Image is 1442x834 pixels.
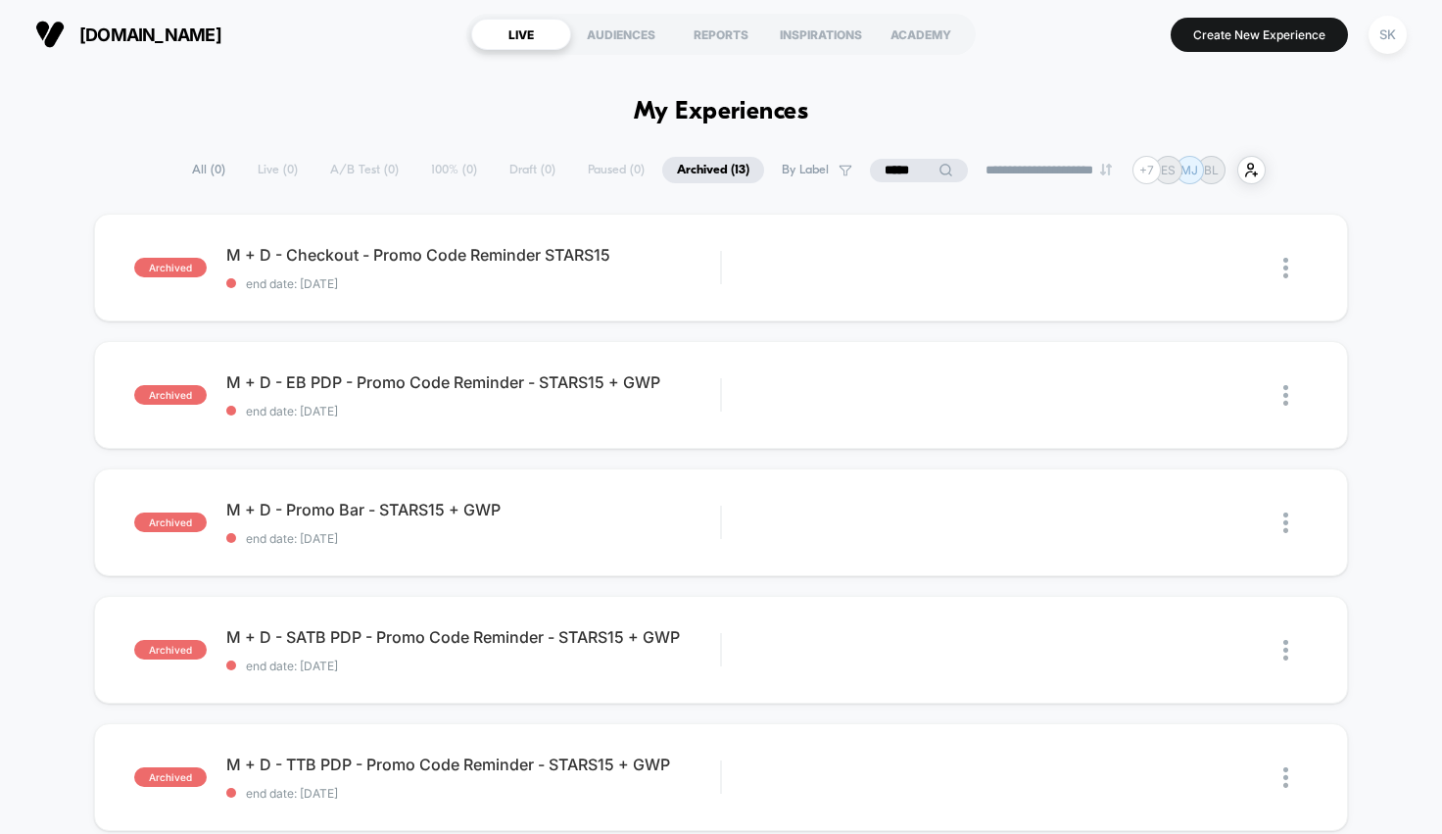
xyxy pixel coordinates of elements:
span: By Label [782,163,829,177]
div: + 7 [1132,156,1161,184]
div: ACADEMY [871,19,971,50]
p: ES [1161,163,1176,177]
span: end date: [DATE] [226,276,721,291]
span: end date: [DATE] [226,531,721,546]
img: close [1283,258,1288,278]
img: end [1100,164,1112,175]
p: MJ [1180,163,1198,177]
span: end date: [DATE] [226,786,721,801]
button: Create New Experience [1171,18,1348,52]
span: M + D - SATB PDP - Promo Code Reminder - STARS15 + GWP [226,627,721,647]
img: close [1283,513,1288,533]
span: archived [134,640,207,660]
div: SK [1369,16,1407,54]
span: end date: [DATE] [226,404,721,418]
span: archived [134,385,207,405]
span: M + D - EB PDP - Promo Code Reminder - STARS15 + GWP [226,372,721,392]
div: LIVE [471,19,571,50]
img: close [1283,640,1288,661]
img: close [1283,385,1288,406]
span: archived [134,513,207,532]
div: AUDIENCES [571,19,671,50]
span: M + D - TTB PDP - Promo Code Reminder - STARS15 + GWP [226,755,721,774]
p: BL [1204,163,1219,177]
img: close [1283,767,1288,788]
span: Archived ( 13 ) [662,157,764,183]
div: REPORTS [671,19,771,50]
h1: My Experiences [634,98,809,126]
button: [DOMAIN_NAME] [29,19,227,50]
div: INSPIRATIONS [771,19,871,50]
span: All ( 0 ) [177,157,240,183]
span: M + D - Promo Bar - STARS15 + GWP [226,500,721,519]
span: end date: [DATE] [226,659,721,673]
span: M + D - Checkout - Promo Code Reminder STARS15 [226,245,721,265]
span: [DOMAIN_NAME] [79,25,221,45]
span: archived [134,767,207,787]
img: Visually logo [35,20,65,49]
span: archived [134,258,207,277]
button: SK [1363,15,1413,55]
